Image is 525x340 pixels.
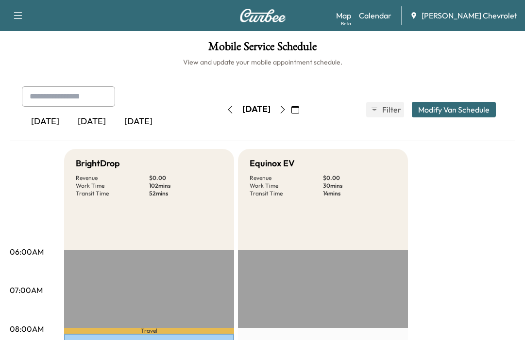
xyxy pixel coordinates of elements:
p: 102 mins [149,182,222,190]
p: Work Time [250,182,323,190]
a: Calendar [359,10,391,21]
p: Revenue [250,174,323,182]
img: Curbee Logo [239,9,286,22]
p: 08:00AM [10,323,44,335]
p: 07:00AM [10,284,43,296]
p: 52 mins [149,190,222,197]
p: $ 0.00 [149,174,222,182]
h5: Equinox EV [250,157,295,170]
div: [DATE] [242,103,271,115]
h5: BrightDrop [76,157,120,170]
h6: View and update your mobile appointment schedule. [10,57,515,67]
div: Beta [341,20,351,27]
p: Revenue [76,174,149,182]
div: [DATE] [68,111,115,133]
p: 30 mins [323,182,396,190]
span: [PERSON_NAME] Chevrolet [422,10,517,21]
div: [DATE] [115,111,162,133]
span: Filter [382,104,400,115]
h1: Mobile Service Schedule [10,41,515,57]
button: Filter [366,102,404,117]
p: Work Time [76,182,149,190]
button: Modify Van Schedule [412,102,496,117]
div: [DATE] [22,111,68,133]
p: Transit Time [76,190,149,197]
p: $ 0.00 [323,174,396,182]
p: Transit Time [250,190,323,197]
p: 14 mins [323,190,396,197]
p: 06:00AM [10,246,44,258]
p: Travel [64,328,234,334]
a: MapBeta [336,10,351,21]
